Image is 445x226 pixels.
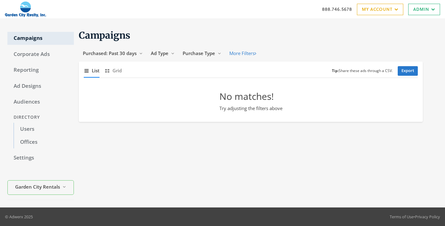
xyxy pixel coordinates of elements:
span: Garden City Rentals [15,183,60,190]
a: 888.746.5678 [322,6,352,12]
a: Ad Designs [7,80,74,93]
a: Export [398,66,418,76]
a: Users [14,123,74,136]
a: Settings [7,151,74,164]
small: Share these ads through a CSV. [332,68,393,74]
button: Grid [104,64,122,77]
a: Terms of Use [390,214,413,220]
a: Corporate Ads [7,48,74,61]
a: Offices [14,136,74,149]
button: Purchased: Past 30 days [79,48,147,59]
a: Campaigns [7,32,74,45]
a: My Account [357,4,403,15]
button: Ad Type [147,48,179,59]
button: Garden City Rentals [7,180,74,195]
button: List [84,64,100,77]
h2: No matches! [219,90,282,102]
a: Admin [408,4,440,15]
span: Ad Type [151,50,168,56]
a: Audiences [7,96,74,109]
span: Grid [112,67,122,74]
b: Tip: [332,68,339,73]
p: Try adjusting the filters above [219,105,282,112]
div: Directory [7,112,74,123]
a: Privacy Policy [415,214,440,220]
span: List [92,67,100,74]
div: • [390,214,440,220]
span: Purchased: Past 30 days [83,50,137,56]
button: Purchase Type [179,48,225,59]
span: Campaigns [79,29,130,41]
img: Adwerx [5,2,46,17]
a: Reporting [7,64,74,77]
p: © Adwerx 2025 [5,214,33,220]
span: Purchase Type [183,50,215,56]
button: More Filters [225,48,260,59]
